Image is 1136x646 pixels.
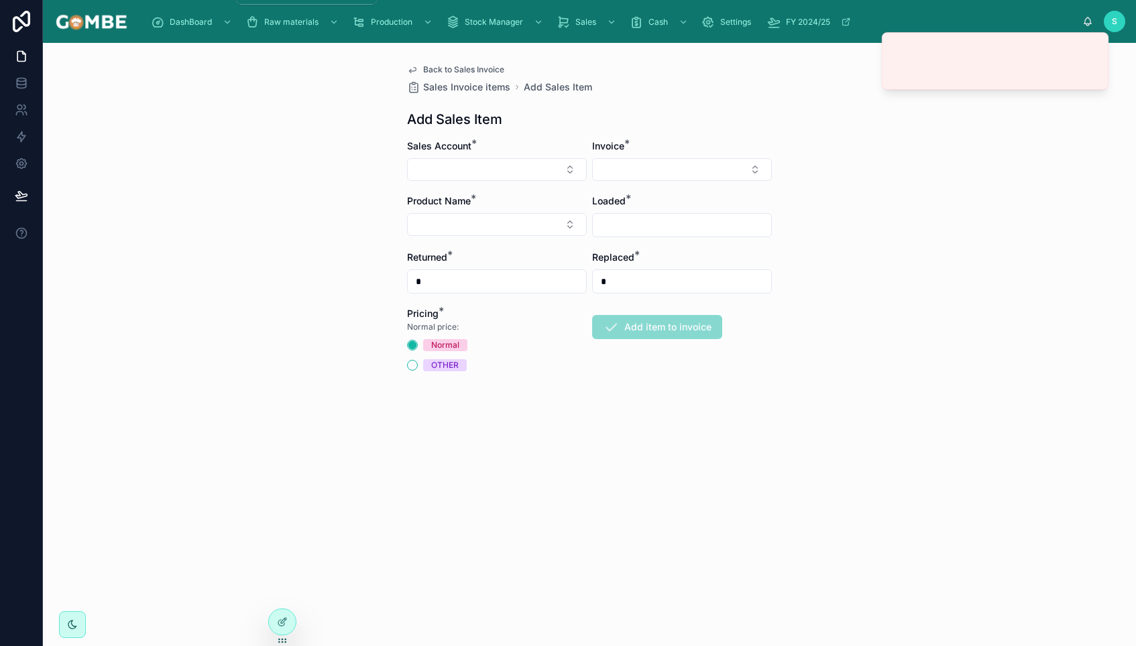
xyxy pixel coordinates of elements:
div: Normal [431,339,459,351]
a: Raw materials [241,10,345,34]
button: Select Button [407,158,587,181]
span: Invoice [592,140,624,151]
span: Sales Invoice items [423,80,510,94]
span: Stock Manager [465,17,523,27]
span: Production [371,17,412,27]
span: Replaced [592,251,634,263]
h1: Add Sales Item [407,110,502,129]
span: Normal price: [407,322,459,332]
span: S [1112,16,1117,27]
button: Select Button [407,213,587,236]
span: Pricing [407,308,439,319]
a: Cash [626,10,695,34]
a: Sales Invoice items [407,80,510,94]
span: Sales Account [407,140,471,151]
a: FY 2024/25 [763,10,858,34]
span: Cash [648,17,668,27]
a: Back to Sales Invoice [407,64,504,75]
span: Loaded [592,195,626,206]
a: Stock Manager [442,10,550,34]
a: Sales [553,10,623,34]
span: Sales [575,17,596,27]
span: Returned [407,251,447,263]
div: OTHER [431,359,459,371]
a: Production [348,10,439,34]
a: Add Sales Item [524,80,592,94]
span: Settings [720,17,751,27]
span: DashBoard [170,17,212,27]
span: FY 2024/25 [786,17,830,27]
button: Select Button [592,158,772,181]
img: App logo [54,11,129,32]
span: Back to Sales Invoice [423,64,504,75]
div: scrollable content [140,7,1082,36]
span: Product Name [407,195,471,206]
a: Settings [697,10,760,34]
a: DashBoard [147,10,239,34]
span: Raw materials [264,17,319,27]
